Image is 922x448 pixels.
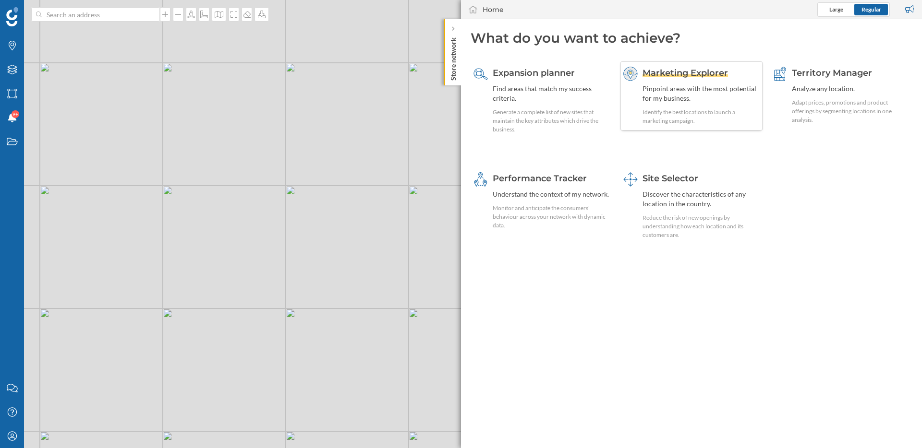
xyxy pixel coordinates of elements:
div: Reduce the risk of new openings by understanding how each location and its customers are. [643,213,760,239]
img: search-areas.svg [473,67,488,81]
img: monitoring-360.svg [473,172,488,187]
div: Find areas that match my success criteria. [493,84,610,103]
span: Assistance [19,7,66,15]
span: Performance Tracker [493,173,587,184]
div: Analyze any location. [792,84,910,94]
img: explorer--hover.svg [623,67,638,81]
div: What do you want to achieve? [471,29,912,47]
div: Pinpoint areas with the most potential for my business. [643,84,760,103]
img: Geoblink Logo [6,7,18,26]
span: Regular [861,6,881,13]
span: 9+ [12,109,18,119]
img: territory-manager.svg [773,67,787,81]
span: Expansion planner [493,68,575,78]
div: Generate a complete list of new sites that maintain the key attributes which drive the business. [493,108,610,134]
span: Marketing Explorer [643,68,728,78]
span: Large [829,6,843,13]
div: Identify the best locations to launch a marketing campaign. [643,108,760,125]
div: Adapt prices, promotions and product offerings by segmenting locations in one analysis. [792,98,910,124]
div: Home [483,5,504,14]
p: Store network [449,34,458,81]
div: Monitor and anticipate the consumers' behaviour across your network with dynamic data. [493,204,610,230]
div: Discover the characteristics of any location in the country. [643,189,760,209]
span: Territory Manager [792,68,872,78]
div: Understand the context of my network. [493,189,610,199]
span: Site Selector [643,173,698,184]
img: dashboards-manager.svg [623,172,638,187]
